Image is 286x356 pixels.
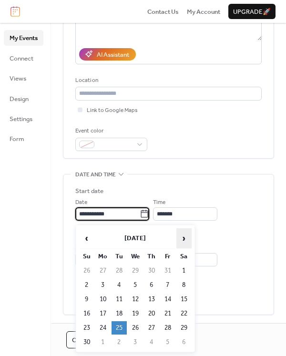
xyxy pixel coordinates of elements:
[75,170,116,180] span: Date and time
[112,321,127,335] td: 25
[79,321,94,335] td: 23
[177,229,191,248] span: ›
[112,307,127,320] td: 18
[95,293,111,306] td: 10
[144,293,159,306] td: 13
[4,30,43,45] a: My Events
[4,131,43,146] a: Form
[79,336,94,349] td: 30
[128,293,143,306] td: 12
[160,278,175,292] td: 7
[153,198,165,207] span: Time
[79,264,94,277] td: 26
[80,229,94,248] span: ‹
[95,321,111,335] td: 24
[10,114,32,124] span: Settings
[176,307,192,320] td: 22
[144,250,159,263] th: Th
[4,91,43,106] a: Design
[160,307,175,320] td: 21
[176,321,192,335] td: 29
[10,33,38,43] span: My Events
[147,7,179,17] span: Contact Us
[144,336,159,349] td: 4
[75,126,145,136] div: Event color
[160,264,175,277] td: 31
[79,250,94,263] th: Su
[75,186,103,196] div: Start date
[10,6,20,17] img: logo
[95,278,111,292] td: 3
[4,71,43,86] a: Views
[176,264,192,277] td: 1
[176,250,192,263] th: Sa
[128,278,143,292] td: 5
[95,228,175,249] th: [DATE]
[176,336,192,349] td: 6
[147,7,179,16] a: Contact Us
[128,307,143,320] td: 19
[187,7,220,16] a: My Account
[95,250,111,263] th: Mo
[10,74,26,83] span: Views
[75,76,260,85] div: Location
[4,111,43,126] a: Settings
[95,336,111,349] td: 1
[10,134,24,144] span: Form
[233,7,271,17] span: Upgrade 🚀
[187,7,220,17] span: My Account
[66,331,102,348] button: Cancel
[112,293,127,306] td: 11
[128,321,143,335] td: 26
[144,264,159,277] td: 30
[75,198,87,207] span: Date
[72,336,97,345] span: Cancel
[79,278,94,292] td: 2
[112,278,127,292] td: 4
[10,94,29,104] span: Design
[4,51,43,66] a: Connect
[160,336,175,349] td: 5
[176,278,192,292] td: 8
[228,4,276,19] button: Upgrade🚀
[95,264,111,277] td: 27
[160,293,175,306] td: 14
[97,50,129,60] div: AI Assistant
[176,293,192,306] td: 15
[112,336,127,349] td: 2
[95,307,111,320] td: 17
[79,307,94,320] td: 16
[144,321,159,335] td: 27
[128,336,143,349] td: 3
[160,321,175,335] td: 28
[128,264,143,277] td: 29
[112,264,127,277] td: 28
[79,48,136,61] button: AI Assistant
[160,250,175,263] th: Fr
[79,293,94,306] td: 9
[144,278,159,292] td: 6
[10,54,33,63] span: Connect
[87,106,138,115] span: Link to Google Maps
[144,307,159,320] td: 20
[112,250,127,263] th: Tu
[128,250,143,263] th: We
